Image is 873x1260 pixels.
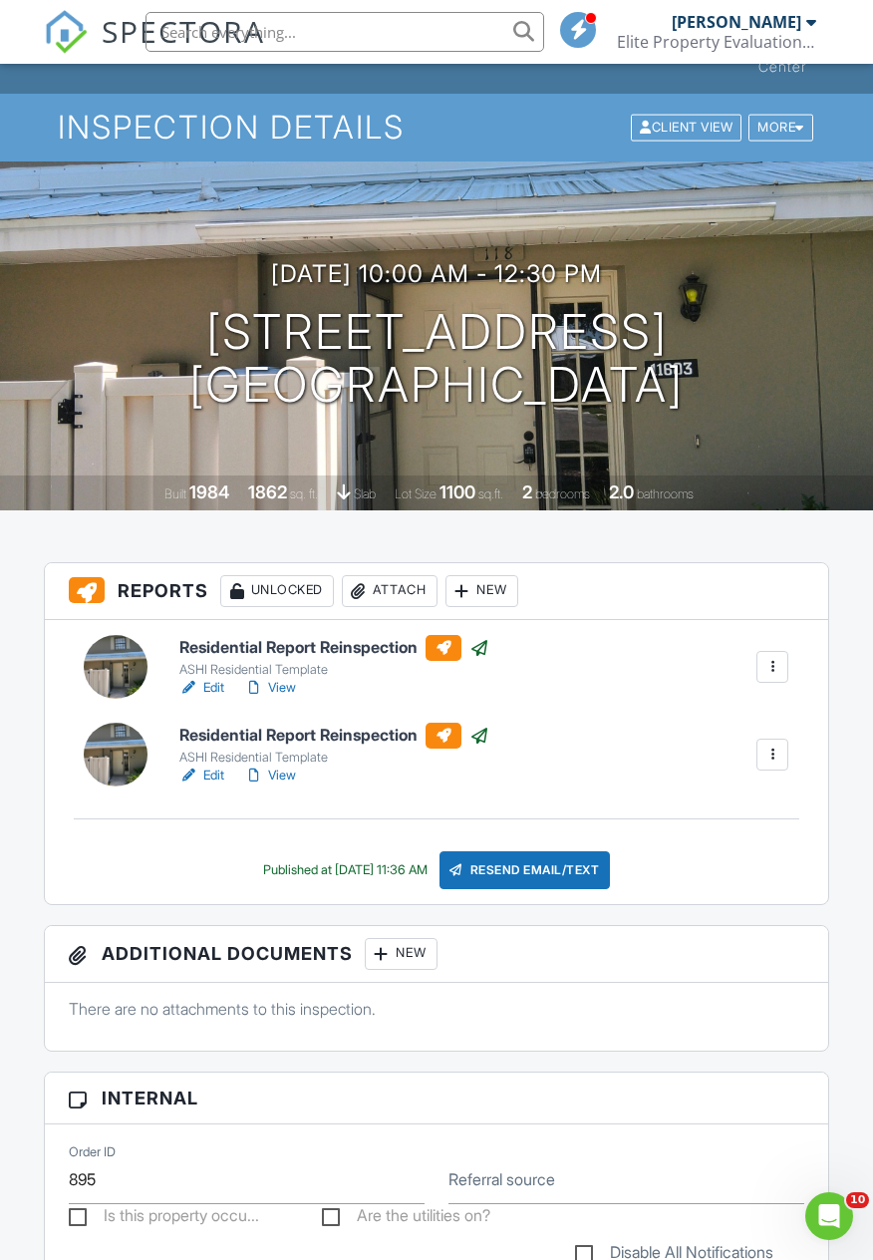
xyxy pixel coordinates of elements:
h3: Internal [45,1073,828,1124]
div: 2 [522,481,532,502]
div: 1984 [189,481,229,502]
span: Built [164,486,186,501]
span: Lot Size [395,486,436,501]
h1: [STREET_ADDRESS] [GEOGRAPHIC_DATA] [189,306,684,412]
a: SPECTORA [44,27,265,69]
div: Published at [DATE] 11:36 AM [263,862,428,878]
div: 1862 [248,481,287,502]
div: Unlocked [220,575,334,607]
a: View [244,678,296,698]
div: Resend Email/Text [439,851,611,889]
div: 2.0 [609,481,634,502]
label: Order ID [69,1143,116,1161]
div: New [445,575,518,607]
span: bedrooms [535,486,590,501]
h1: Inspection Details [58,110,815,145]
div: ASHI Residential Template [179,662,489,678]
label: Referral source [448,1168,555,1190]
div: ASHI Residential Template [179,750,489,766]
span: sq.ft. [478,486,503,501]
span: sq. ft. [290,486,318,501]
span: bathrooms [637,486,694,501]
h3: Additional Documents [45,926,828,983]
img: The Best Home Inspection Software - Spectora [44,10,88,54]
div: 1100 [439,481,475,502]
span: slab [354,486,376,501]
input: Search everything... [145,12,544,52]
h3: Reports [45,563,828,620]
a: Residential Report Reinspection ASHI Residential Template [179,723,489,767]
div: New [365,938,437,970]
div: More [748,115,813,142]
a: View [244,766,296,786]
label: Is this property occupied? [69,1206,259,1231]
a: Edit [179,678,224,698]
span: 10 [846,1192,869,1208]
div: Elite Property Evaluations LLC [617,32,816,52]
label: Are the utilities on? [322,1206,490,1231]
h6: Residential Report Reinspection [179,723,489,749]
div: [PERSON_NAME] [672,12,801,32]
h6: Residential Report Reinspection [179,635,489,661]
iframe: Intercom live chat [805,1192,853,1240]
h3: [DATE] 10:00 am - 12:30 pm [271,260,602,287]
span: SPECTORA [102,10,265,52]
a: Edit [179,766,224,786]
a: Residential Report Reinspection ASHI Residential Template [179,635,489,679]
div: Client View [631,115,741,142]
p: There are no attachments to this inspection. [69,998,804,1020]
div: Attach [342,575,437,607]
a: Client View [629,119,746,134]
